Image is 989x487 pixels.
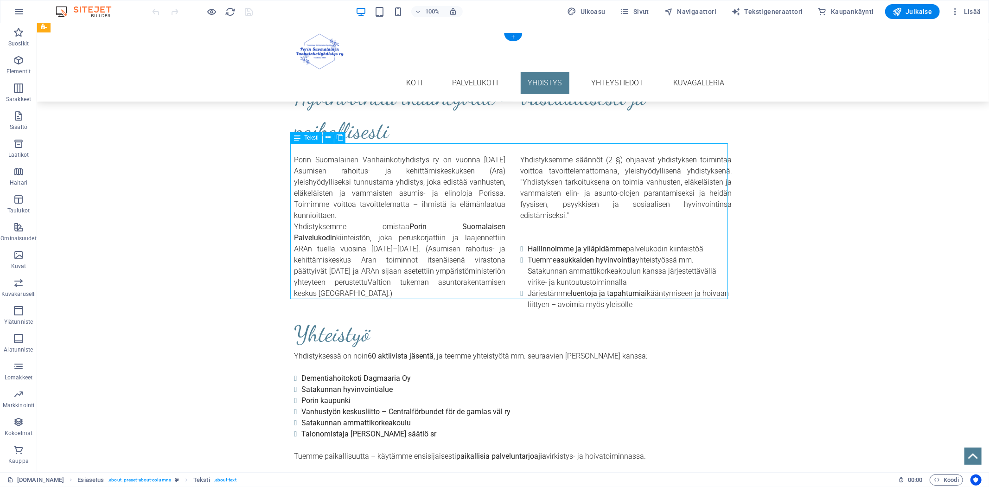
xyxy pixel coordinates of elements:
[617,4,653,19] button: Sivut
[193,474,210,486] span: Napsauta valitaksesi. Kaksoisnapsauta muokataksesi
[898,474,923,486] h6: Istunnon aika
[814,4,878,19] button: Kaupankäynti
[53,6,123,17] img: Editor Logo
[970,474,982,486] button: Usercentrics
[893,7,932,16] span: Julkaise
[504,33,522,41] div: +
[660,4,720,19] button: Navigaattori
[449,7,458,16] i: Koon muuttuessa säädä zoomaustaso automaattisesti sopimaan valittuun laitteeseen.
[214,474,236,486] span: . about-text
[934,474,959,486] span: Koodi
[77,474,236,486] nav: breadcrumb
[563,4,609,19] button: Ulkoasu
[5,429,32,437] p: Kokoelmat
[563,4,609,19] div: Ulkoasu (Ctrl+Alt+Y)
[411,6,444,17] button: 100%
[4,318,33,326] p: Ylätunniste
[206,6,217,17] button: Napsauta tästä poistuaksesi esikatselutilasta ja jatkaaksesi muokkaamista
[4,346,33,353] p: Alatunniste
[11,263,26,270] p: Kuvat
[914,476,916,483] span: :
[225,6,236,17] button: reload
[7,474,64,486] a: Napsauta peruuttaaksesi valinnan. Kaksoisnapsauta avataksesi Sivut
[620,7,649,16] span: Sivut
[3,402,34,409] p: Markkinointi
[0,235,36,242] p: Ominaisuudet
[885,4,940,19] button: Julkaise
[77,474,104,486] span: Napsauta valitaksesi. Kaksoisnapsauta muokataksesi
[930,474,963,486] button: Koodi
[108,474,171,486] span: . about .preset-about-columns
[1,290,36,298] p: Kuvakaruselli
[664,7,716,16] span: Navigaattori
[8,40,29,47] p: Suosikit
[818,7,874,16] span: Kaupankäynti
[567,7,605,16] span: Ulkoasu
[10,179,27,186] p: Haitari
[727,4,807,19] button: Tekstigeneraattori
[8,151,29,159] p: Laatikot
[6,68,31,75] p: Elementit
[947,4,985,19] button: Lisää
[908,474,922,486] span: 00 00
[5,374,32,381] p: Lomakkeet
[8,457,29,465] p: Kauppa
[6,96,31,103] p: Sarakkeet
[304,135,319,141] span: Teksti
[10,123,27,131] p: Sisältö
[951,7,981,16] span: Lisää
[7,207,30,214] p: Taulukot
[175,477,179,482] i: Tämä elementti on mukautettava esiasetus
[425,6,440,17] h6: 100%
[225,6,236,17] i: Lataa sivu uudelleen
[731,7,803,16] span: Tekstigeneraattori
